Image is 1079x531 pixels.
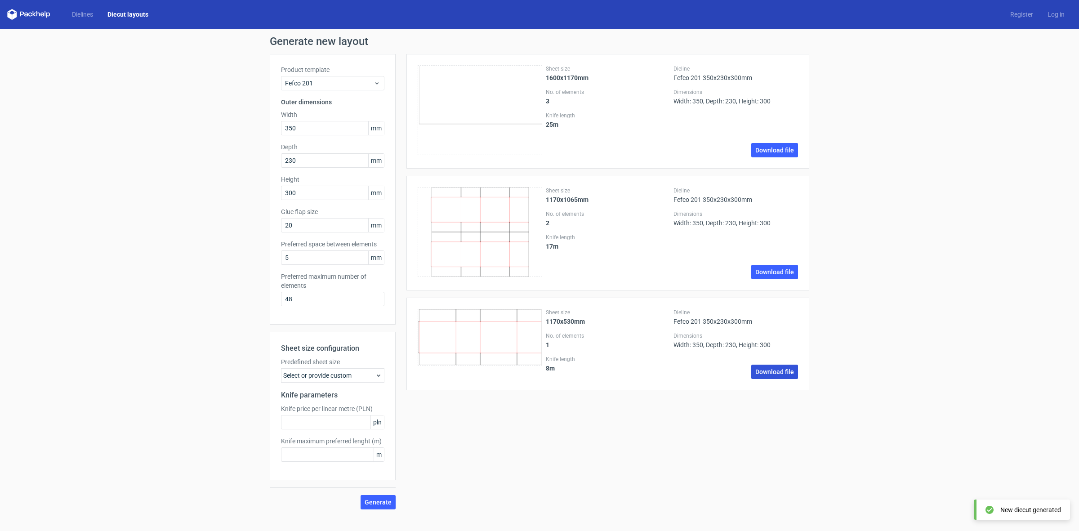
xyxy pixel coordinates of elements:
[368,154,384,167] span: mm
[368,251,384,264] span: mm
[281,98,384,107] h3: Outer dimensions
[546,332,670,339] label: No. of elements
[673,210,798,218] label: Dimensions
[100,10,156,19] a: Diecut layouts
[546,234,670,241] label: Knife length
[546,365,555,372] strong: 8 m
[546,187,670,194] label: Sheet size
[281,110,384,119] label: Width
[546,341,549,348] strong: 1
[546,196,589,203] strong: 1170x1065mm
[281,240,384,249] label: Preferred space between elements
[281,368,384,383] div: Select or provide custom
[673,89,798,96] label: Dimensions
[281,343,384,354] h2: Sheet size configuration
[281,175,384,184] label: Height
[546,309,670,316] label: Sheet size
[374,448,384,461] span: m
[365,499,392,505] span: Generate
[751,365,798,379] a: Download file
[673,332,798,348] div: Width: 350, Depth: 230, Height: 300
[546,74,589,81] strong: 1600x1170mm
[281,143,384,152] label: Depth
[673,309,798,316] label: Dieline
[361,495,396,509] button: Generate
[368,186,384,200] span: mm
[673,89,798,105] div: Width: 350, Depth: 230, Height: 300
[281,404,384,413] label: Knife price per linear metre (PLN)
[281,207,384,216] label: Glue flap size
[546,112,670,119] label: Knife length
[281,357,384,366] label: Predefined sheet size
[546,98,549,105] strong: 3
[281,65,384,74] label: Product template
[751,265,798,279] a: Download file
[285,79,374,88] span: Fefco 201
[673,332,798,339] label: Dimensions
[546,210,670,218] label: No. of elements
[546,219,549,227] strong: 2
[65,10,100,19] a: Dielines
[546,243,558,250] strong: 17 m
[673,187,798,203] div: Fefco 201 350x230x300mm
[1040,10,1072,19] a: Log in
[546,89,670,96] label: No. of elements
[281,272,384,290] label: Preferred maximum number of elements
[1003,10,1040,19] a: Register
[673,65,798,72] label: Dieline
[546,121,558,128] strong: 25 m
[368,121,384,135] span: mm
[751,143,798,157] a: Download file
[370,415,384,429] span: pln
[270,36,809,47] h1: Generate new layout
[673,187,798,194] label: Dieline
[546,356,670,363] label: Knife length
[546,318,585,325] strong: 1170x530mm
[368,219,384,232] span: mm
[673,309,798,325] div: Fefco 201 350x230x300mm
[281,390,384,401] h2: Knife parameters
[1000,505,1061,514] div: New diecut generated
[673,210,798,227] div: Width: 350, Depth: 230, Height: 300
[546,65,670,72] label: Sheet size
[673,65,798,81] div: Fefco 201 350x230x300mm
[281,437,384,446] label: Knife maximum preferred lenght (m)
